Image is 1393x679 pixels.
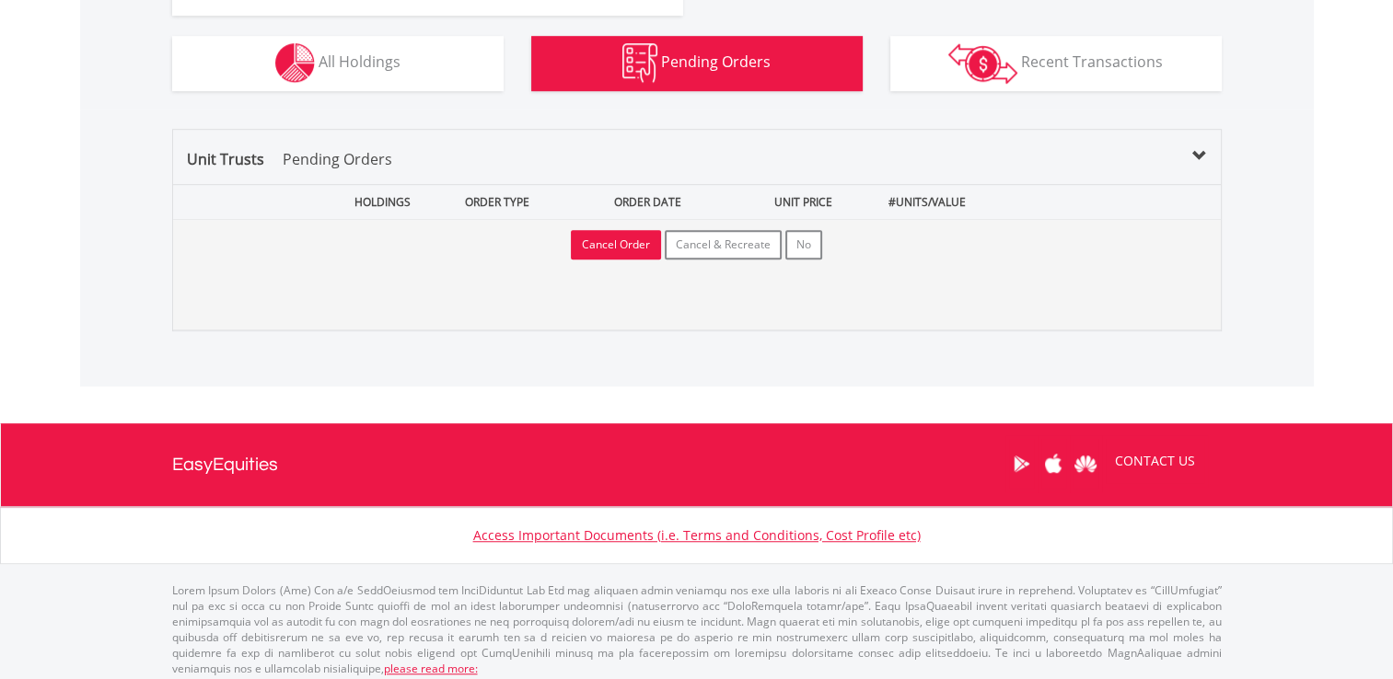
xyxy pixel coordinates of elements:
[187,149,392,169] span: Unit Trusts
[571,230,661,259] button: Cancel Order
[172,423,278,506] a: EasyEquities
[1005,435,1038,492] a: Google Play
[1070,435,1102,492] a: Huawei
[172,36,504,91] button: All Holdings
[890,36,1222,91] button: Recent Transactions
[1038,435,1070,492] a: Apple
[746,185,861,219] div: UNIT PRICE
[275,43,315,83] img: holdings-wht.png
[1102,435,1208,487] a: CONTACT US
[172,582,1222,677] p: Lorem Ipsum Dolors (Ame) Con a/e SeddOeiusmod tem InciDiduntut Lab Etd mag aliquaen admin veniamq...
[1021,52,1163,72] span: Recent Transactions
[785,230,822,259] button: No
[319,52,400,72] span: All Holdings
[948,43,1017,84] img: transactions-zar-wht.png
[665,230,782,259] button: Cancel & Recreate
[865,185,991,219] div: #UNITS/VALUE
[661,52,771,72] span: Pending Orders
[283,148,392,170] p: Pending Orders
[531,36,863,91] button: Pending Orders
[445,185,550,219] div: ORDER TYPE
[622,43,657,83] img: pending_instructions-wht.png
[473,526,921,544] a: Access Important Documents (i.e. Terms and Conditions, Cost Profile etc)
[553,185,742,219] div: ORDER DATE
[384,661,478,676] a: please read more:
[316,185,442,219] div: HOLDINGS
